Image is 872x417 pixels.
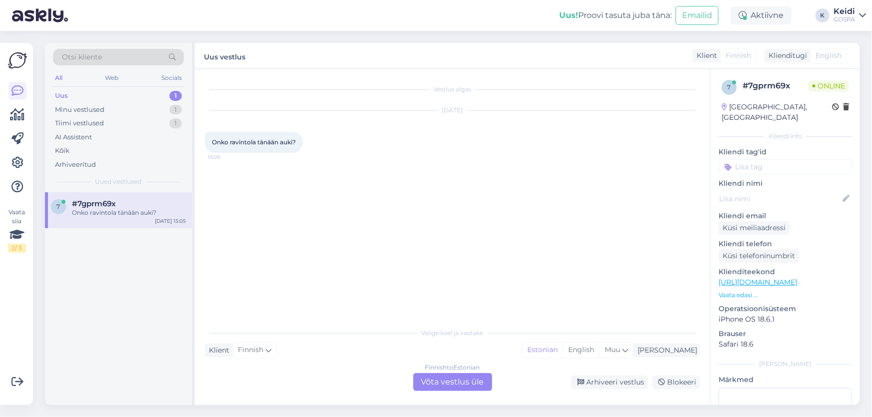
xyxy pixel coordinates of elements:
div: K [816,8,830,22]
input: Lisa tag [719,159,852,174]
a: [URL][DOMAIN_NAME] [719,278,797,287]
div: Socials [159,71,184,84]
div: Estonian [522,343,563,358]
span: Uued vestlused [95,177,142,186]
div: English [563,343,599,358]
span: Otsi kliente [62,52,102,62]
div: [PERSON_NAME] [634,345,697,356]
b: Uus! [559,10,578,20]
div: GOSPA [834,15,855,23]
button: Emailid [676,6,719,25]
div: Küsi telefoninumbrit [719,249,799,263]
div: AI Assistent [55,132,92,142]
p: Märkmed [719,375,852,385]
img: Askly Logo [8,51,27,70]
div: Klient [205,345,229,356]
div: Võta vestlus üle [413,373,492,391]
div: Vaata siia [8,208,26,253]
p: Safari 18.6 [719,339,852,350]
div: Klienditugi [765,50,807,61]
div: All [53,71,64,84]
span: Finnish [726,50,751,61]
div: 1 [169,105,182,115]
div: [DATE] [205,106,700,115]
p: Kliendi telefon [719,239,852,249]
div: Küsi meiliaadressi [719,221,790,235]
a: KeidiGOSPA [834,7,866,23]
p: Kliendi nimi [719,178,852,189]
div: 1 [169,91,182,101]
div: Web [103,71,121,84]
div: Kõik [55,146,69,156]
div: Valige keel ja vastake [205,329,700,338]
div: [GEOGRAPHIC_DATA], [GEOGRAPHIC_DATA] [722,102,832,123]
label: Uus vestlus [204,49,245,62]
div: Blokeeri [652,376,700,389]
div: Minu vestlused [55,105,104,115]
div: Uus [55,91,68,101]
div: [PERSON_NAME] [719,360,852,369]
div: Onko ravintola tänään auki? [72,208,186,217]
span: 15:05 [208,153,245,161]
div: Klient [693,50,717,61]
div: Kliendi info [719,132,852,141]
div: Arhiveeritud [55,160,96,170]
span: Finnish [238,345,263,356]
div: Keidi [834,7,855,15]
span: Muu [605,345,620,354]
span: Onko ravintola tänään auki? [212,138,296,146]
p: Operatsioonisüsteem [719,304,852,314]
p: iPhone OS 18.6.1 [719,314,852,325]
div: [DATE] 15:05 [155,217,186,225]
div: Aktiivne [731,6,792,24]
input: Lisa nimi [719,193,841,204]
div: Arhiveeri vestlus [571,376,648,389]
span: #7gprm69x [72,199,116,208]
p: Kliendi email [719,211,852,221]
div: Finnish to Estonian [425,363,480,372]
div: Vestlus algas [205,85,700,94]
div: 1 [169,118,182,128]
div: Proovi tasuta juba täna: [559,9,672,21]
span: Online [809,80,849,91]
p: Vaata edasi ... [719,291,852,300]
p: Brauser [719,329,852,339]
span: 7 [728,83,731,91]
div: Tiimi vestlused [55,118,104,128]
div: 2 / 3 [8,244,26,253]
span: 7 [57,203,60,210]
p: Kliendi tag'id [719,147,852,157]
p: Klienditeekond [719,267,852,277]
div: # 7gprm69x [743,80,809,92]
span: English [816,50,842,61]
